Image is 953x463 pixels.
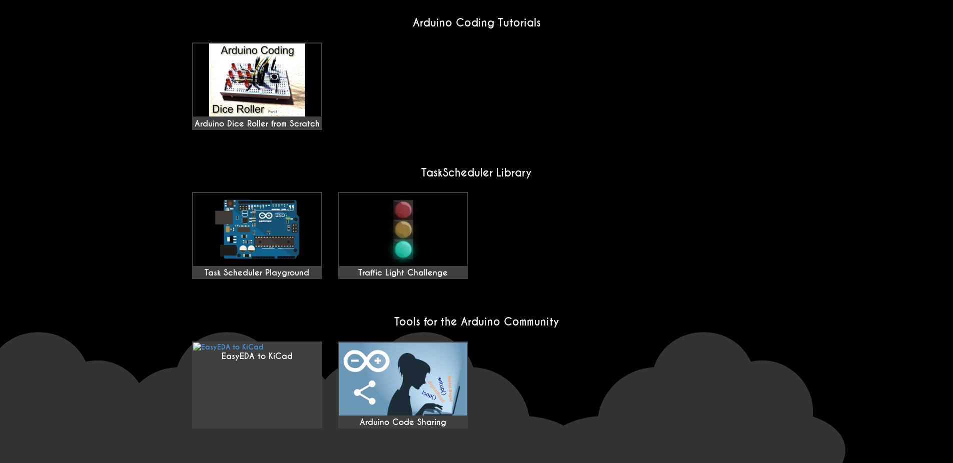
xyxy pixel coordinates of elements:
[338,192,468,279] a: Traffic Light Challenge
[193,342,264,351] img: EasyEDA to KiCad
[339,342,467,415] img: EasyEDA to KiCad
[192,341,322,428] a: EasyEDA to KiCad
[184,16,769,29] h2: Arduino Coding Tutorials
[339,417,467,427] div: Arduino Code Sharing
[193,268,321,278] div: Task Scheduler Playground
[193,43,321,129] div: Arduino Dice Roller from Scratch
[339,268,467,278] div: Traffic Light Challenge
[338,341,468,428] a: Arduino Code Sharing
[339,193,467,266] img: Traffic Light Challenge
[193,351,321,361] div: EasyEDA to KiCad
[192,192,322,279] a: Task Scheduler Playground
[193,43,321,116] img: maxresdefault.jpg
[184,166,769,179] h2: TaskScheduler Library
[184,315,769,328] h2: Tools for the Arduino Community
[192,42,322,130] a: Arduino Dice Roller from Scratch
[193,193,321,266] img: Task Scheduler Playground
